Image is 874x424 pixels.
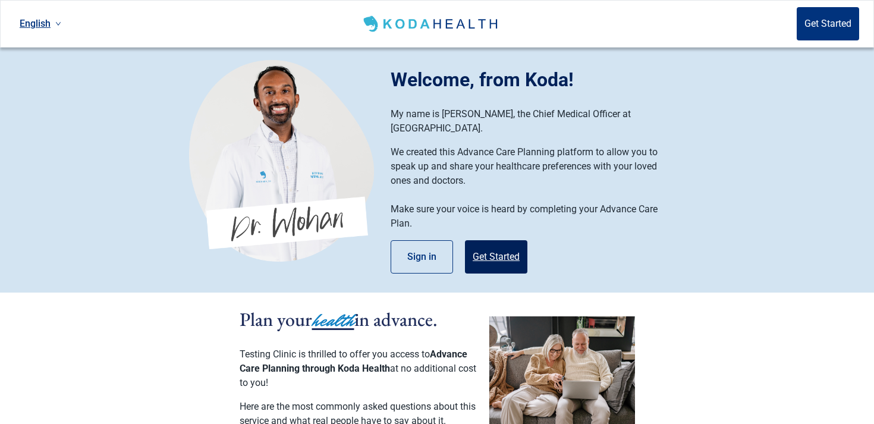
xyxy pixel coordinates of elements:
[391,107,673,136] p: My name is [PERSON_NAME], the Chief Medical Officer at [GEOGRAPHIC_DATA].
[240,348,430,360] span: Testing Clinic is thrilled to offer you access to
[55,21,61,27] span: down
[797,7,859,40] button: Get Started
[465,240,527,274] button: Get Started
[189,59,374,262] img: Koda Health
[391,240,453,274] button: Sign in
[391,65,685,94] h1: Welcome, from Koda!
[391,145,673,188] p: We created this Advance Care Planning platform to allow you to speak up and share your healthcare...
[361,14,502,33] img: Koda Health
[391,202,673,231] p: Make sure your voice is heard by completing your Advance Care Plan.
[312,307,354,334] span: health
[240,307,312,332] span: Plan your
[354,307,438,332] span: in advance.
[15,14,66,33] a: Current language: English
